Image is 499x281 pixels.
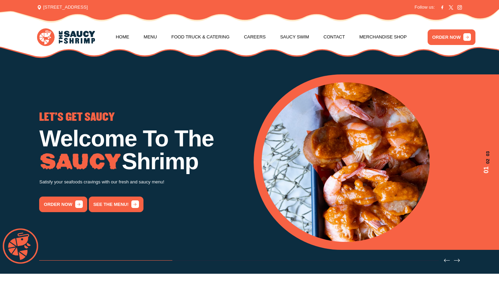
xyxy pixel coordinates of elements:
[89,197,143,212] a: See the menu!
[428,29,475,45] a: ORDER NOW
[39,112,245,212] div: 1 / 3
[39,153,122,170] img: Image
[116,24,129,50] a: Home
[280,24,309,50] a: Saucy Swim
[482,166,491,173] span: 01
[262,82,430,242] img: Banner Image
[39,127,245,173] h1: Welcome To The Shrimp
[171,24,229,50] a: Food Truck & Catering
[39,197,87,212] a: order now
[454,257,460,263] button: Next slide
[39,112,115,123] span: LET'S GET SAUCY
[482,151,491,156] span: 03
[444,257,450,263] button: Previous slide
[359,24,407,50] a: Merchandise Shop
[324,24,345,50] a: Contact
[414,4,435,11] span: Follow us:
[262,82,491,242] div: 1 / 3
[144,24,157,50] a: Menu
[37,28,95,46] img: logo
[39,178,245,186] p: Satisfy your seafoods cravings with our fresh and saucy menu!
[244,24,266,50] a: Careers
[482,158,491,163] span: 02
[37,4,88,11] span: [STREET_ADDRESS]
